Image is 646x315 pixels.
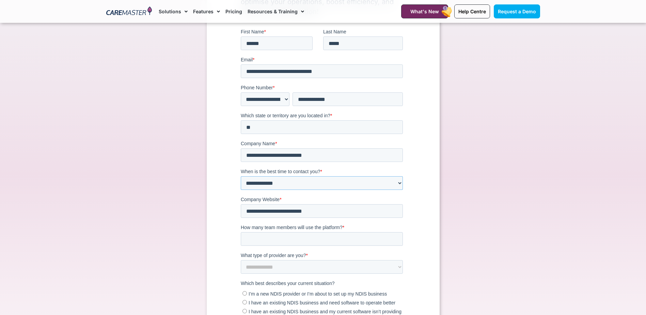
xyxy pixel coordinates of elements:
span: Help Centre [458,9,486,14]
a: Request a Demo [494,4,540,18]
a: What's New [401,4,448,18]
span: Request a Demo [498,9,536,14]
span: What's New [410,9,439,14]
img: CareMaster Logo [106,6,152,17]
a: Help Centre [454,4,490,18]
